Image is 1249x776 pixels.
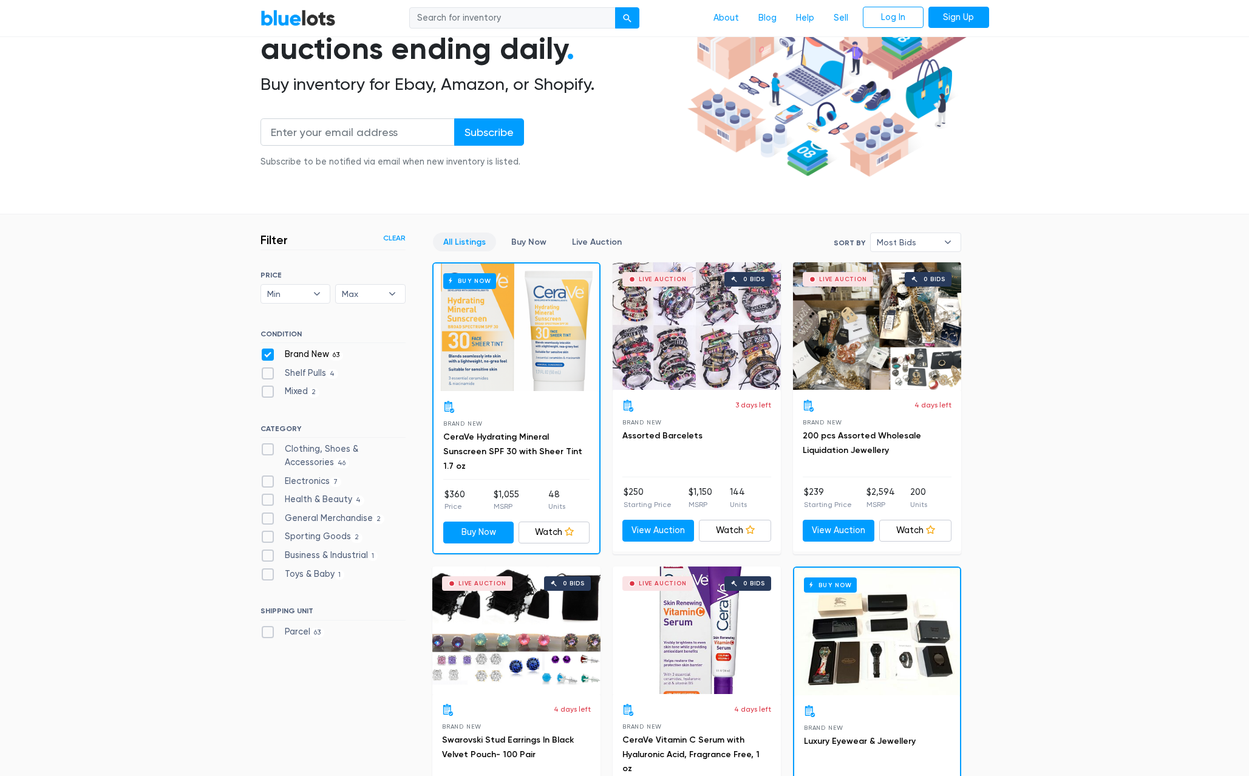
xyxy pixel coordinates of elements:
[501,233,557,251] a: Buy Now
[260,475,342,488] label: Electronics
[613,567,781,694] a: Live Auction 0 bids
[443,420,483,427] span: Brand New
[935,233,961,251] b: ▾
[639,276,687,282] div: Live Auction
[914,400,951,410] p: 4 days left
[260,367,339,380] label: Shelf Pulls
[330,477,342,487] span: 7
[704,7,749,30] a: About
[442,723,482,730] span: Brand New
[260,233,288,247] h3: Filter
[373,514,385,524] span: 2
[334,458,350,468] span: 46
[409,7,616,29] input: Search for inventory
[260,330,406,343] h6: CONDITION
[793,262,961,390] a: Live Auction 0 bids
[735,400,771,410] p: 3 days left
[866,486,895,510] li: $2,594
[260,271,406,279] h6: PRICE
[352,495,365,505] span: 4
[730,486,747,510] li: 144
[351,533,363,543] span: 2
[494,501,519,512] p: MSRP
[326,369,339,379] span: 4
[433,233,496,251] a: All Listings
[442,735,574,760] a: Swarovski Stud Earrings In Black Velvet Pouch- 100 Pair
[928,7,989,29] a: Sign Up
[613,262,781,390] a: Live Auction 0 bids
[379,285,405,303] b: ▾
[260,9,336,27] a: BlueLots
[310,628,325,638] span: 63
[624,499,672,510] p: Starting Price
[383,233,406,243] a: Clear
[260,74,683,95] h2: Buy inventory for Ebay, Amazon, or Shopify.
[624,486,672,510] li: $250
[910,499,927,510] p: Units
[444,501,465,512] p: Price
[794,568,960,695] a: Buy Now
[260,493,365,506] label: Health & Beauty
[622,723,662,730] span: Brand New
[548,501,565,512] p: Units
[494,488,519,512] li: $1,055
[304,285,330,303] b: ▾
[804,486,852,510] li: $239
[443,432,582,471] a: CeraVe Hydrating Mineral Sunscreen SPF 30 with Sheer Tint 1.7 oz
[260,348,344,361] label: Brand New
[260,530,363,543] label: Sporting Goods
[434,264,599,391] a: Buy Now
[260,607,406,620] h6: SHIPPING UNIT
[329,350,344,360] span: 63
[562,233,632,251] a: Live Auction
[443,273,496,288] h6: Buy Now
[432,567,601,694] a: Live Auction 0 bids
[866,499,895,510] p: MSRP
[863,7,924,29] a: Log In
[910,486,927,510] li: 200
[548,488,565,512] li: 48
[749,7,786,30] a: Blog
[804,577,857,593] h6: Buy Now
[689,499,712,510] p: MSRP
[743,580,765,587] div: 0 bids
[622,431,703,441] a: Assorted Barcelets
[519,522,590,543] a: Watch
[260,118,455,146] input: Enter your email address
[458,580,506,587] div: Live Auction
[824,7,858,30] a: Sell
[260,424,406,438] h6: CATEGORY
[879,520,951,542] a: Watch
[622,520,695,542] a: View Auction
[335,570,345,580] span: 1
[819,276,867,282] div: Live Auction
[877,233,938,251] span: Most Bids
[368,551,378,561] span: 1
[260,568,345,581] label: Toys & Baby
[803,431,921,455] a: 200 pcs Assorted Wholesale Liquidation Jewellery
[786,7,824,30] a: Help
[734,704,771,715] p: 4 days left
[803,419,842,426] span: Brand New
[567,30,574,67] span: .
[730,499,747,510] p: Units
[260,385,320,398] label: Mixed
[443,522,514,543] a: Buy Now
[342,285,382,303] span: Max
[563,580,585,587] div: 0 bids
[804,736,916,746] a: Luxury Eyewear & Jewellery
[803,520,875,542] a: View Auction
[622,419,662,426] span: Brand New
[444,488,465,512] li: $360
[804,499,852,510] p: Starting Price
[308,388,320,398] span: 2
[554,704,591,715] p: 4 days left
[260,549,378,562] label: Business & Industrial
[689,486,712,510] li: $1,150
[639,580,687,587] div: Live Auction
[260,625,325,639] label: Parcel
[267,285,307,303] span: Min
[260,512,385,525] label: General Merchandise
[804,724,843,731] span: Brand New
[699,520,771,542] a: Watch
